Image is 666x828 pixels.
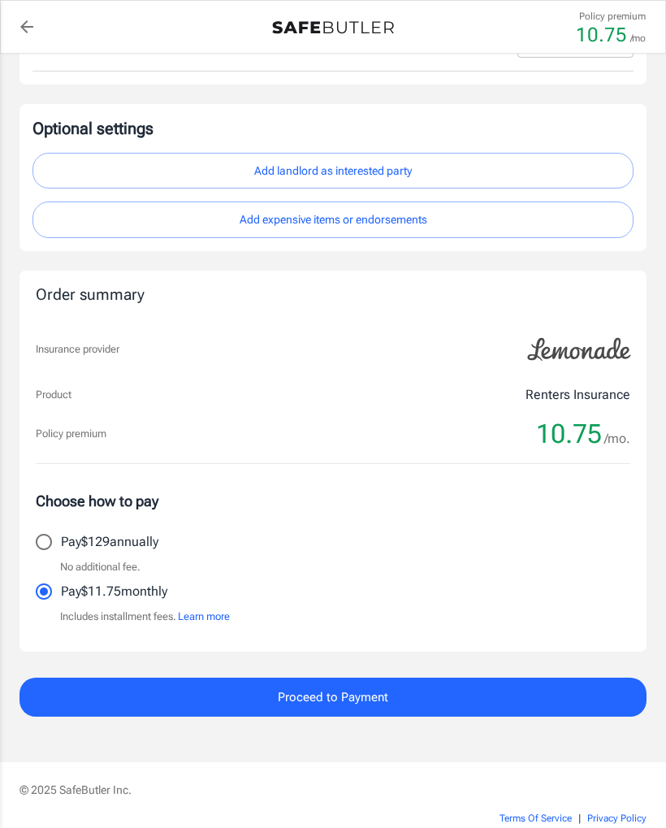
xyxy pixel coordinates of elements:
span: Proceed to Payment [278,687,388,708]
button: Add landlord as interested party [32,153,634,189]
p: Pay $11.75 monthly [61,582,167,601]
p: © 2025 SafeButler Inc. [19,782,647,798]
a: back to quotes [11,11,43,43]
p: Renters Insurance [525,385,630,405]
span: /mo. [604,427,630,450]
span: 10.75 [536,418,602,450]
p: /mo [630,31,646,46]
button: Add expensive items or endorsements [32,202,634,238]
p: Policy premium [36,426,106,442]
button: Proceed to Payment [19,678,647,717]
div: Order summary [36,284,630,307]
span: | [578,813,581,824]
img: Back to quotes [272,21,394,34]
p: Optional settings [32,117,634,140]
p: Insurance provider [36,341,119,358]
a: Terms Of Service [500,813,572,824]
p: Pay $129 annually [61,532,158,552]
p: Product [36,387,71,403]
img: Lemonade [518,327,640,372]
button: Learn more [178,609,230,625]
p: Includes installment fees. [60,609,230,625]
p: No additional fee. [60,559,141,575]
a: Privacy Policy [587,813,647,824]
p: 10.75 [576,25,627,45]
p: Choose how to pay [36,490,630,512]
p: Policy premium [579,9,646,24]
